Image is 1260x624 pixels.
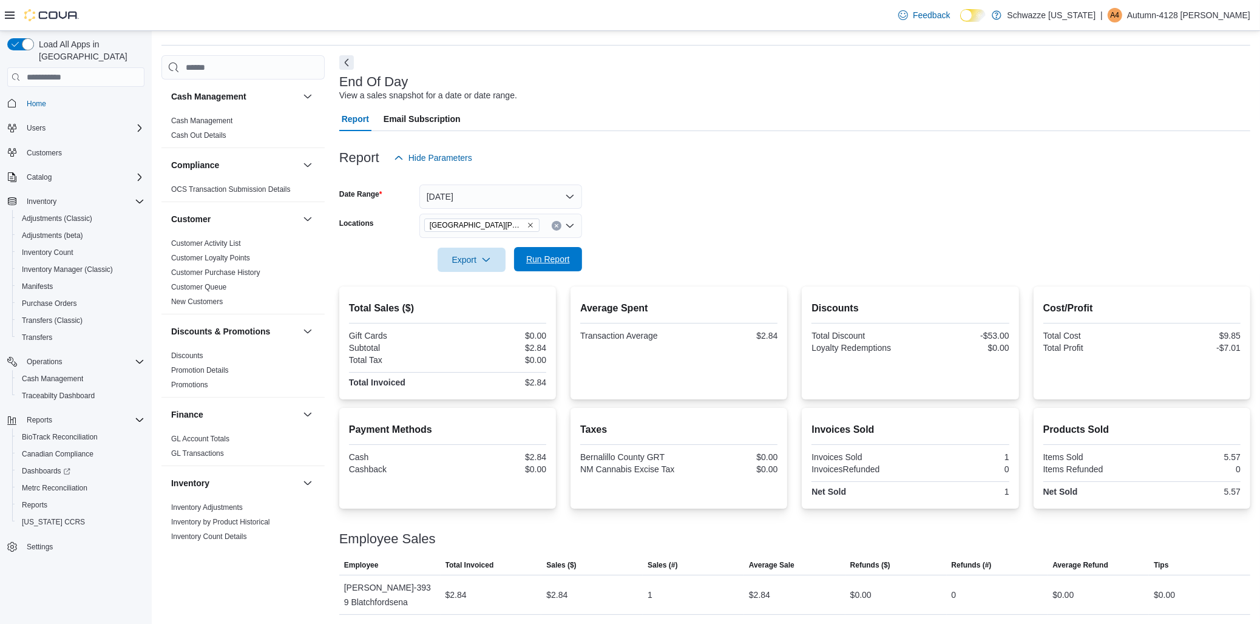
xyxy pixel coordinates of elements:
button: Transfers (Classic) [12,312,149,329]
div: 5.57 [1144,487,1241,497]
button: Compliance [171,159,298,171]
label: Date Range [339,189,382,199]
a: GL Account Totals [171,435,229,443]
a: Transfers [17,330,57,345]
p: Autumn-4128 [PERSON_NAME] [1127,8,1250,22]
div: Compliance [161,182,325,202]
a: Cash Management [17,371,88,386]
div: Bernalillo County GRT [580,452,677,462]
button: Home [2,94,149,112]
span: Settings [22,539,144,554]
strong: Net Sold [811,487,846,497]
a: Customers [22,146,67,160]
div: Cashback [349,464,445,474]
span: GL Account Totals [171,434,229,444]
div: -$53.00 [913,331,1009,341]
div: $9.85 [1144,331,1241,341]
a: Adjustments (beta) [17,228,88,243]
span: Reports [22,413,144,427]
div: $0.00 [850,588,872,602]
span: Cash Management [17,371,144,386]
button: Inventory [300,476,315,490]
button: Cash Management [300,89,315,104]
h2: Total Sales ($) [349,301,546,316]
div: $0.00 [1052,588,1074,602]
div: Discounts & Promotions [161,348,325,397]
button: Customer [171,213,298,225]
div: 0 [952,588,957,602]
a: Discounts [171,351,203,360]
span: Users [27,123,46,133]
button: Reports [22,413,57,427]
div: Cash Management [161,114,325,148]
h2: Products Sold [1043,422,1241,437]
button: Next [339,55,354,70]
label: Locations [339,219,374,228]
button: [DATE] [419,185,582,209]
div: Autumn-4128 Mares [1108,8,1122,22]
span: Reports [17,498,144,512]
span: Average Sale [749,560,794,570]
span: Report [342,107,369,131]
span: Total Invoiced [445,560,494,570]
button: Reports [12,497,149,514]
span: Load All Apps in [GEOGRAPHIC_DATA] [34,38,144,63]
span: Cash Management [22,374,83,384]
span: Export [445,248,498,272]
div: View a sales snapshot for a date or date range. [339,89,517,102]
button: Clear input [552,221,561,231]
a: Canadian Compliance [17,447,98,461]
a: Purchase Orders [17,296,82,311]
button: Manifests [12,278,149,295]
a: Customer Activity List [171,239,241,248]
button: Settings [2,538,149,555]
a: Traceabilty Dashboard [17,388,100,403]
a: GL Transactions [171,449,224,458]
h2: Cost/Profit [1043,301,1241,316]
div: InvoicesRefunded [811,464,908,474]
button: Transfers [12,329,149,346]
div: 0 [1144,464,1241,474]
a: Customer Purchase History [171,268,260,277]
button: Operations [22,354,67,369]
h3: Customer [171,213,211,225]
span: Transfers (Classic) [22,316,83,325]
a: Promotion Details [171,366,229,375]
span: Employee [344,560,379,570]
span: Promotion Details [171,365,229,375]
div: $2.84 [445,588,467,602]
span: Feedback [913,9,950,21]
span: A4 [1111,8,1120,22]
p: Schwazze [US_STATE] [1008,8,1096,22]
a: Feedback [893,3,955,27]
div: Subtotal [349,343,445,353]
span: Purchase Orders [17,296,144,311]
span: Customers [27,148,62,158]
a: Inventory by Product Historical [171,518,270,526]
span: Purchase Orders [22,299,77,308]
nav: Complex example [7,89,144,587]
button: Customer [300,212,315,226]
div: $2.84 [546,588,567,602]
h3: End Of Day [339,75,408,89]
button: Finance [300,407,315,422]
div: Items Sold [1043,452,1140,462]
a: Customer Loyalty Points [171,254,250,262]
button: Discounts & Promotions [300,324,315,339]
span: Adjustments (Classic) [17,211,144,226]
span: Manifests [22,282,53,291]
span: Run Report [526,253,570,265]
a: Manifests [17,279,58,294]
span: OCS Transaction Submission Details [171,185,291,194]
div: 0 [913,464,1009,474]
button: BioTrack Reconciliation [12,429,149,446]
button: [US_STATE] CCRS [12,514,149,531]
span: Cash Management [171,116,232,126]
span: Transfers [22,333,52,342]
span: Catalog [22,170,144,185]
button: Run Report [514,247,582,271]
span: Operations [22,354,144,369]
span: Users [22,121,144,135]
span: Customer Activity List [171,239,241,248]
